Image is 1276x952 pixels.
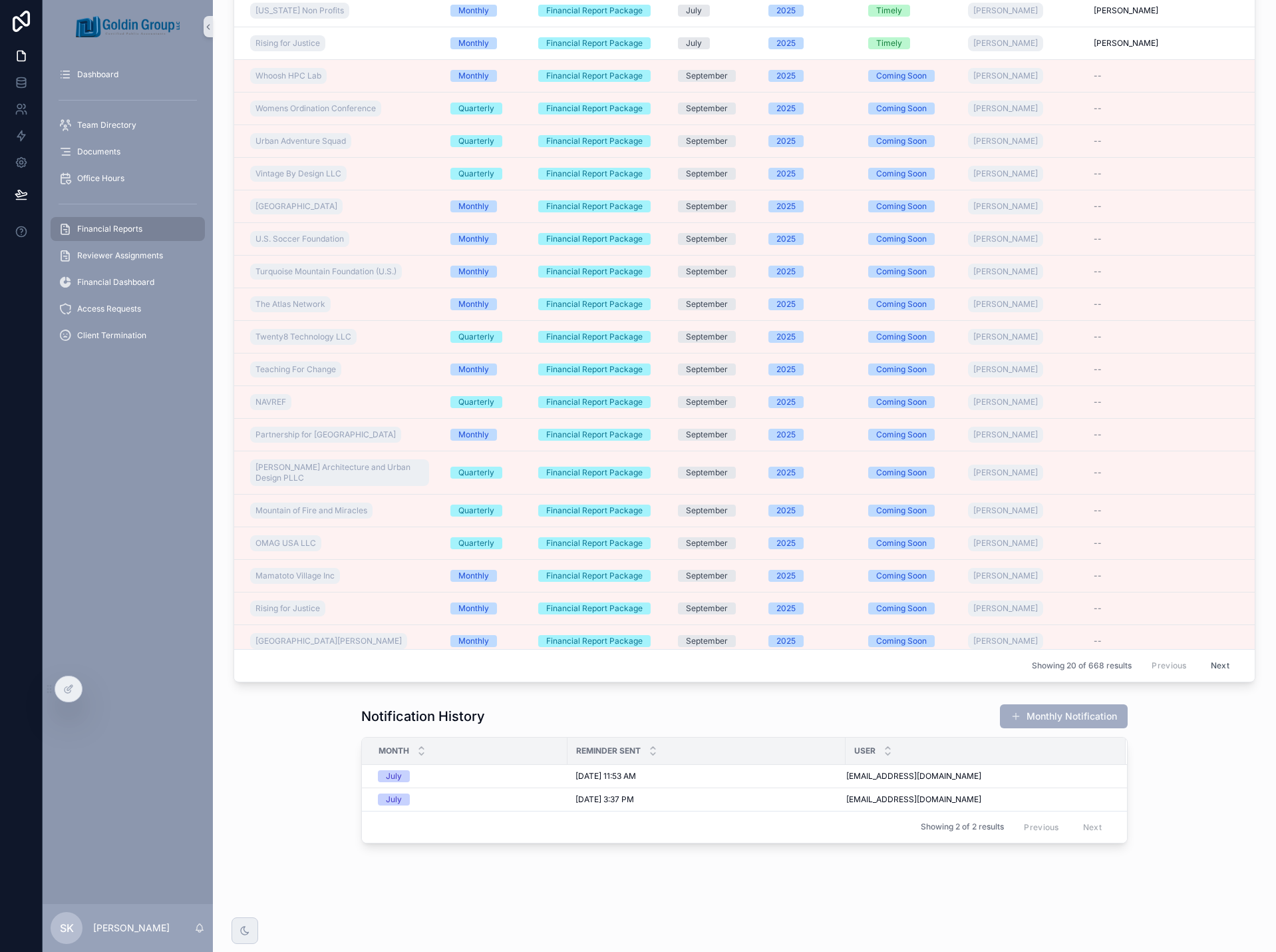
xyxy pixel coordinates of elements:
span: [PERSON_NAME] [973,397,1038,407]
a: 2025 [768,396,852,408]
a: NAVREF [250,391,434,413]
a: Monthly [450,429,522,441]
a: [PERSON_NAME] [968,3,1043,19]
span: [PERSON_NAME] [973,234,1038,244]
div: 2025 [776,266,796,278]
span: -- [1094,397,1102,407]
a: Financial Dashboard [51,270,205,294]
div: Financial Report Package [546,298,643,310]
div: Financial Report Package [546,505,643,517]
a: Coming Soon [868,298,952,310]
div: 2025 [776,396,796,408]
a: [PERSON_NAME] [968,427,1043,443]
a: 2025 [768,233,852,245]
a: Whoosh HPC Lab [250,68,327,84]
div: Financial Report Package [546,168,643,180]
a: Urban Adventure Squad [250,133,351,149]
a: Coming Soon [868,363,952,375]
span: -- [1094,168,1102,179]
div: September [686,363,728,375]
a: Financial Report Package [538,70,662,82]
div: September [686,233,728,245]
a: Timely [868,5,952,17]
a: 2025 [768,363,852,375]
div: Coming Soon [876,103,927,115]
a: Quarterly [450,505,522,517]
a: -- [1094,332,1237,342]
a: Timely [868,37,952,49]
span: Whoosh HPC Lab [255,71,321,81]
div: Monthly [458,233,489,245]
div: July [686,5,702,17]
a: -- [1094,103,1237,114]
a: -- [1094,201,1237,212]
div: September [686,135,728,147]
a: September [678,168,752,180]
div: September [686,429,728,441]
a: Coming Soon [868,331,952,343]
a: [PERSON_NAME] [968,231,1043,247]
a: Quarterly [450,396,522,408]
a: Vintage By Design LLC [250,163,434,184]
div: 2025 [776,233,796,245]
a: Coming Soon [868,467,952,479]
a: [PERSON_NAME] [1094,38,1237,49]
a: Coming Soon [868,70,952,82]
a: [PERSON_NAME] [968,264,1043,280]
a: Financial Report Package [538,135,662,147]
a: Financial Report Package [538,363,662,375]
span: -- [1094,467,1102,478]
div: Financial Report Package [546,233,643,245]
a: 2025 [768,266,852,278]
div: Coming Soon [876,200,927,212]
a: Monthly [450,266,522,278]
a: July [678,37,752,49]
div: Coming Soon [876,233,927,245]
div: 2025 [776,429,796,441]
a: The Atlas Network [250,296,331,312]
a: Monthly [450,298,522,310]
div: Coming Soon [876,467,927,479]
a: Womens Ordination Conference [250,98,434,119]
a: July [678,5,752,17]
div: Coming Soon [876,168,927,180]
a: [PERSON_NAME] [968,462,1085,483]
a: [PERSON_NAME] [968,130,1085,152]
div: Coming Soon [876,135,927,147]
a: 2025 [768,467,852,479]
a: Monthly [450,200,522,212]
a: [GEOGRAPHIC_DATA] [250,198,343,214]
a: Financial Report Package [538,331,662,343]
div: Monthly [458,70,489,82]
div: Quarterly [458,467,494,479]
a: Financial Report Package [538,396,662,408]
a: Quarterly [450,168,522,180]
a: [PERSON_NAME] [968,361,1043,377]
a: Partnership for [GEOGRAPHIC_DATA] [250,424,434,445]
a: 2025 [768,70,852,82]
a: Mountain of Fire and Miracles [250,500,434,521]
span: [PERSON_NAME] [973,266,1038,277]
span: [PERSON_NAME] [973,429,1038,440]
a: Teaching For Change [250,359,434,380]
a: 2025 [768,429,852,441]
a: Financial Report Package [538,233,662,245]
a: Coming Soon [868,233,952,245]
div: scrollable content [43,53,213,365]
span: Documents [77,146,120,157]
div: Quarterly [458,331,494,343]
div: September [686,396,728,408]
span: [PERSON_NAME] [1094,38,1158,49]
a: -- [1094,467,1237,478]
div: Financial Report Package [546,266,643,278]
span: Financial Reports [77,224,142,234]
a: U.S. Soccer Foundation [250,228,434,250]
span: -- [1094,201,1102,212]
a: September [678,363,752,375]
div: Coming Soon [876,298,927,310]
a: -- [1094,364,1237,375]
div: Coming Soon [876,363,927,375]
a: [PERSON_NAME] [968,166,1043,182]
span: [PERSON_NAME] Architecture and Urban Design PLLC [255,462,424,483]
a: 2025 [768,331,852,343]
